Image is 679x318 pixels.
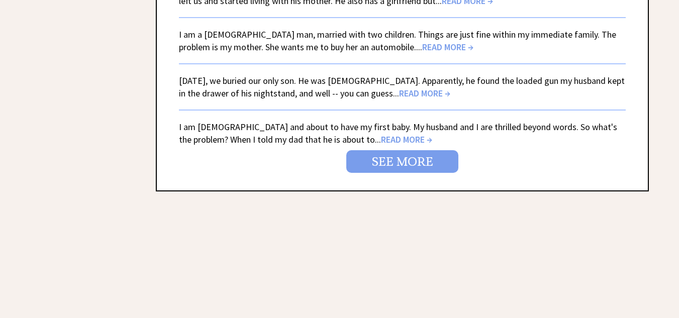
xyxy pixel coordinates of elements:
[179,29,616,53] a: I am a [DEMOGRAPHIC_DATA] man, married with two children. Things are just fine within my immediat...
[179,75,625,99] a: [DATE], we buried our only son. He was [DEMOGRAPHIC_DATA]. Apparently, he found the loaded gun my...
[399,87,450,99] span: READ MORE →
[422,41,473,53] span: READ MORE →
[346,150,458,173] a: SEE MORE
[381,134,432,145] span: READ MORE →
[179,121,617,145] a: I am [DEMOGRAPHIC_DATA] and about to have my first baby. My husband and I are thrilled beyond wor...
